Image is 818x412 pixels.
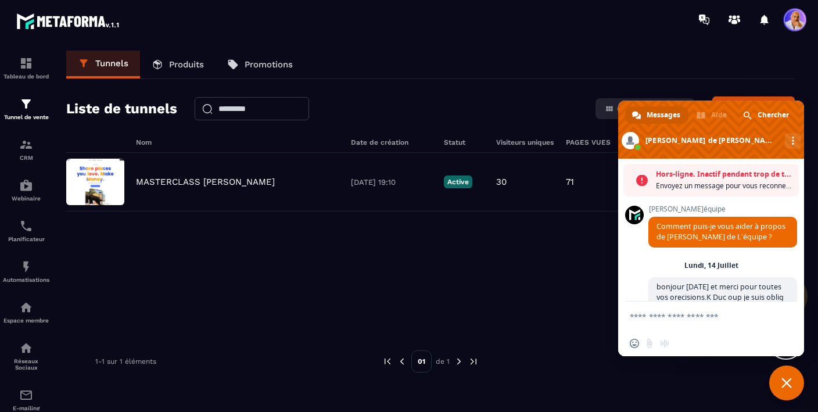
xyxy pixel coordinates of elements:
[19,260,33,274] img: automations
[3,277,49,283] p: Automatisations
[3,292,49,332] a: automationsautomationsEspace membre
[216,51,304,78] a: Promotions
[140,51,216,78] a: Produits
[566,177,574,187] p: 71
[19,178,33,192] img: automations
[3,73,49,80] p: Tableau de bord
[3,88,49,129] a: formationformationTunnel de vente
[625,106,688,124] a: Messages
[3,358,49,371] p: Réseaux Sociaux
[136,138,339,146] h6: Nom
[454,356,464,367] img: next
[598,101,646,117] button: Carte
[769,366,804,400] a: Fermer le chat
[712,96,795,121] button: Créer tunnel
[169,59,204,70] p: Produits
[397,356,407,367] img: prev
[19,56,33,70] img: formation
[382,356,393,367] img: prev
[656,169,793,180] span: Hors-ligne. Inactif pendant trop de temps.
[758,106,789,124] span: Chercher
[66,159,124,205] img: image
[3,236,49,242] p: Planificateur
[3,48,49,88] a: formationformationTableau de bord
[19,300,33,314] img: automations
[630,339,639,348] span: Insérer un emoji
[351,178,432,187] p: [DATE] 19:10
[496,138,554,146] h6: Visiteurs uniques
[19,219,33,233] img: scheduler
[95,357,156,366] p: 1-1 sur 1 éléments
[436,357,450,366] p: de 1
[3,317,49,324] p: Espace membre
[444,175,472,188] p: Active
[19,97,33,111] img: formation
[468,356,479,367] img: next
[19,388,33,402] img: email
[3,155,49,161] p: CRM
[617,104,639,113] span: Carte
[3,405,49,411] p: E-mailing
[3,170,49,210] a: automationsautomationsWebinaire
[444,138,485,146] h6: Statut
[19,341,33,355] img: social-network
[66,97,177,120] h2: Liste de tunnels
[3,332,49,379] a: social-networksocial-networkRéseaux Sociaux
[684,262,738,269] div: Lundi, 14 Juillet
[411,350,432,372] p: 01
[245,59,293,70] p: Promotions
[3,251,49,292] a: automationsautomationsAutomatisations
[3,210,49,251] a: schedulerschedulerPlanificateur
[95,58,128,69] p: Tunnels
[16,10,121,31] img: logo
[630,302,769,331] textarea: Entrez votre message...
[647,106,680,124] span: Messages
[736,106,797,124] a: Chercher
[656,221,785,242] span: Comment puis-je vous aider à propos de [PERSON_NAME] de L'équipe ?
[3,114,49,120] p: Tunnel de vente
[496,177,507,187] p: 30
[648,205,797,213] span: [PERSON_NAME]équipe
[66,51,140,78] a: Tunnels
[3,195,49,202] p: Webinaire
[136,177,275,187] p: MASTERCLASS [PERSON_NAME]
[3,129,49,170] a: formationformationCRM
[19,138,33,152] img: formation
[656,180,793,192] span: Envoyez un message pour vous reconnecter.
[566,138,612,146] h6: PAGES VUES
[351,138,432,146] h6: Date de création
